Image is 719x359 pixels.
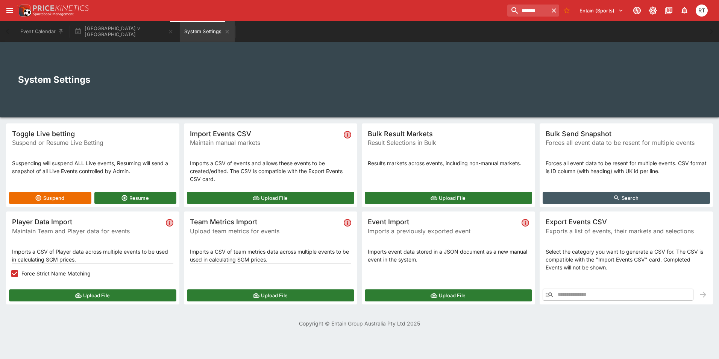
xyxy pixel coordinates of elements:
[546,248,707,271] p: Select the category you want to generate a CSV for. The CSV is compatible with the "Import Events...
[187,192,354,204] button: Upload File
[190,138,341,147] span: Maintain manual markets
[662,4,675,17] button: Documentation
[546,129,707,138] span: Bulk Send Snapshot
[70,21,178,42] button: [GEOGRAPHIC_DATA] v [GEOGRAPHIC_DATA]
[17,3,32,18] img: PriceKinetics Logo
[546,227,707,236] span: Exports a list of events, their markets and selections
[190,227,341,236] span: Upload team metrics for events
[368,218,519,226] span: Event Import
[12,159,173,175] p: Suspending will suspend ALL Live events, Resuming will send a snapshot of all Live Events control...
[94,192,177,204] button: Resume
[546,218,707,226] span: Export Events CSV
[575,5,628,17] button: Select Tenant
[368,129,529,138] span: Bulk Result Markets
[368,138,529,147] span: Result Selections in Bulk
[3,4,17,17] button: open drawer
[33,5,89,11] img: PriceKinetics
[16,21,68,42] button: Event Calendar
[190,248,351,263] p: Imports a CSV of team metrics data across multiple events to be used in calculating SGM prices.
[190,159,351,183] p: Imports a CSV of events and allows these events to be created/edited. The CSV is compatible with ...
[546,159,707,175] p: Forces all event data to be resent for multiple events. CSV format is ID column (with heading) wi...
[190,218,341,226] span: Team Metrics Import
[368,227,519,236] span: Imports a previously exported event
[21,269,91,277] span: Force Strict Name Matching
[368,248,529,263] p: Imports event data stored in a JSON document as a new manual event in the system.
[646,4,660,17] button: Toggle light/dark mode
[693,2,710,19] button: Richard Tatton
[9,289,176,301] button: Upload File
[546,138,707,147] span: Forces all event data to be resent for multiple events
[180,21,234,42] button: System Settings
[12,248,173,263] p: Imports a CSV of Player data across multiple events to be used in calculating SGM prices.
[678,4,691,17] button: Notifications
[561,5,573,17] button: No Bookmarks
[187,289,354,301] button: Upload File
[696,5,708,17] div: Richard Tatton
[365,289,532,301] button: Upload File
[190,129,341,138] span: Import Events CSV
[630,4,644,17] button: Connected to PK
[368,159,529,167] p: Results markets across events, including non-manual markets.
[12,129,173,138] span: Toggle Live betting
[33,12,74,16] img: Sportsbook Management
[12,227,163,236] span: Maintain Team and Player data for events
[507,5,549,17] input: search
[12,138,173,147] span: Suspend or Resume Live Betting
[12,218,163,226] span: Player Data Import
[18,74,701,85] h2: System Settings
[543,192,710,204] button: Search
[365,192,532,204] button: Upload File
[9,192,91,204] button: Suspend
